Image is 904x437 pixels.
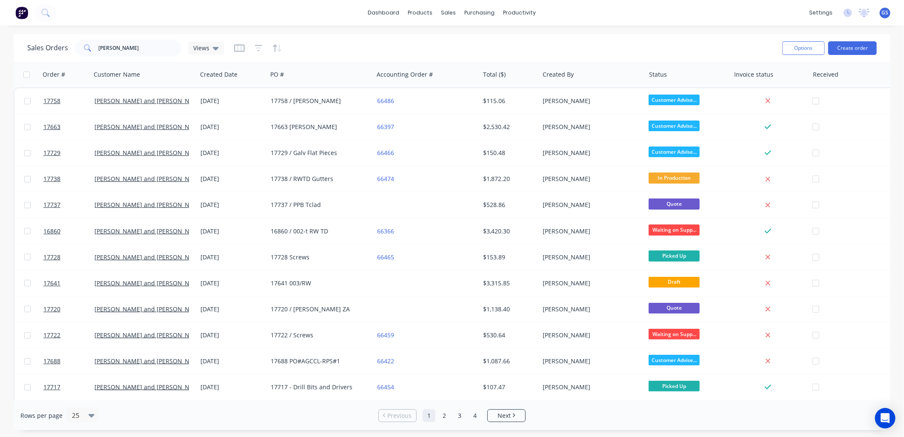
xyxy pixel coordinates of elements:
div: $107.47 [483,383,533,391]
a: 66459 [377,331,394,339]
div: [DATE] [200,201,264,209]
a: dashboard [364,6,404,19]
div: Order # [43,70,65,79]
h1: Sales Orders [27,44,68,52]
div: purchasing [461,6,499,19]
button: Create order [828,41,877,55]
div: [PERSON_NAME] [543,149,637,157]
span: 17728 [43,253,60,262]
div: 17738 / RWTD Gutters [271,175,365,183]
span: 17729 [43,149,60,157]
div: 17688 PO#AGCCL-RPS#1 [271,357,365,365]
a: 66422 [377,357,394,365]
div: Total ($) [483,70,506,79]
span: Quote [649,198,700,209]
a: [PERSON_NAME] and [PERSON_NAME] [94,305,204,313]
a: 17722 [43,322,94,348]
div: 17717 - Drill Bits and Drivers [271,383,365,391]
span: Views [193,43,209,52]
div: 17720 / [PERSON_NAME] ZA [271,305,365,313]
span: Next [498,411,511,420]
ul: Pagination [375,409,529,422]
button: Options [782,41,825,55]
a: 66466 [377,149,394,157]
span: Customer Advise... [649,355,700,365]
div: $1,138.40 [483,305,533,313]
div: [PERSON_NAME] [543,227,637,236]
div: 17722 / Screws [271,331,365,339]
div: $528.86 [483,201,533,209]
a: [PERSON_NAME] and [PERSON_NAME] [94,383,204,391]
span: Customer Advise... [649,95,700,105]
div: $1,872.20 [483,175,533,183]
div: Created Date [200,70,237,79]
div: Received [813,70,838,79]
a: [PERSON_NAME] and [PERSON_NAME] [94,331,204,339]
a: 17758 [43,88,94,114]
a: [PERSON_NAME] and [PERSON_NAME] [94,201,204,209]
div: [DATE] [200,383,264,391]
div: products [404,6,437,19]
div: [PERSON_NAME] [543,201,637,209]
div: Accounting Order # [377,70,433,79]
span: Waiting on Supp... [649,329,700,339]
a: Next page [488,411,525,420]
span: 17758 [43,97,60,105]
div: [DATE] [200,253,264,262]
div: [DATE] [200,149,264,157]
div: [DATE] [200,331,264,339]
div: 17663 [PERSON_NAME] [271,123,365,131]
div: 16860 / 002-t RW TD [271,227,365,236]
div: [PERSON_NAME] [543,97,637,105]
a: Page 3 [453,409,466,422]
span: In Production [649,172,700,183]
span: Picked Up [649,250,700,261]
span: Draft [649,277,700,287]
div: $1,087.66 [483,357,533,365]
div: [PERSON_NAME] [543,305,637,313]
a: Page 4 [469,409,481,422]
div: Open Intercom Messenger [875,408,895,428]
span: 17738 [43,175,60,183]
div: $153.89 [483,253,533,262]
a: 16860 [43,218,94,244]
div: [DATE] [200,305,264,313]
input: Search... [99,40,182,57]
div: PO # [270,70,284,79]
span: GS [882,9,889,17]
div: [PERSON_NAME] [543,383,637,391]
div: [DATE] [200,175,264,183]
a: 17737 [43,192,94,218]
div: [PERSON_NAME] [543,279,637,287]
a: 66454 [377,383,394,391]
span: 17641 [43,279,60,287]
span: Quote [649,303,700,313]
div: $2,530.42 [483,123,533,131]
span: Customer Advise... [649,121,700,131]
span: 16860 [43,227,60,236]
div: [PERSON_NAME] [543,331,637,339]
div: [DATE] [200,123,264,131]
a: 17728 [43,244,94,270]
span: Picked Up [649,381,700,391]
div: 17641 003/RW [271,279,365,287]
a: [PERSON_NAME] and [PERSON_NAME] [94,227,204,235]
a: [PERSON_NAME] and [PERSON_NAME] [94,97,204,105]
span: 17722 [43,331,60,339]
a: Page 1 is your current page [423,409,435,422]
a: Page 2 [438,409,451,422]
span: 17717 [43,383,60,391]
span: 17737 [43,201,60,209]
a: 66366 [377,227,394,235]
span: 17688 [43,357,60,365]
span: Rows per page [20,411,63,420]
img: Factory [15,6,28,19]
div: Created By [543,70,574,79]
div: 17728 Screws [271,253,365,262]
a: 17641 [43,270,94,296]
a: [PERSON_NAME] and [PERSON_NAME] [94,279,204,287]
div: $3,315.85 [483,279,533,287]
a: 17729 [43,140,94,166]
div: 17729 / Galv Flat Pieces [271,149,365,157]
span: 17663 [43,123,60,131]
